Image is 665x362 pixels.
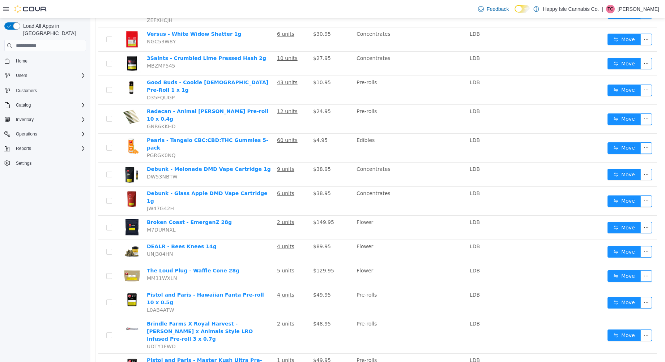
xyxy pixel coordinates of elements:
[263,116,376,145] td: Edibles
[56,339,172,353] a: Pistol and Paris - Master Kush Ultra Pre-roll 10 x 0.5g
[33,339,51,357] img: Pistol and Paris - Master Kush Ultra Pre-roll 10 x 0.5g hero shot
[223,250,244,255] span: $129.95
[13,115,86,124] span: Inventory
[16,131,37,137] span: Operations
[550,151,562,162] button: icon: ellipsis
[16,102,31,108] span: Catalog
[517,311,550,323] button: icon: swapMove
[263,58,376,87] td: Pre-rolls
[223,61,240,67] span: $10.95
[13,101,34,109] button: Catalog
[263,299,376,336] td: Pre-rolls
[550,16,562,27] button: icon: ellipsis
[223,225,240,231] span: $89.95
[187,119,207,125] u: 60 units
[517,177,550,189] button: icon: swapMove
[16,117,34,122] span: Inventory
[1,129,89,139] button: Operations
[187,303,204,309] u: 2 units
[56,148,180,154] a: Debunk - Melonade DMD Vape Cartridge 1g
[517,252,550,264] button: icon: swapMove
[13,144,34,153] button: Reports
[13,130,40,138] button: Operations
[608,5,613,13] span: TC
[550,204,562,215] button: icon: ellipsis
[13,101,86,109] span: Catalog
[56,105,85,111] span: GNR6KKHD
[517,16,550,27] button: icon: swapMove
[56,209,85,215] span: M7DURNXL
[379,303,389,309] span: LDB
[517,124,550,136] button: icon: swapMove
[13,159,34,168] a: Settings
[550,311,562,323] button: icon: ellipsis
[16,88,37,94] span: Customers
[13,71,86,80] span: Users
[223,172,240,178] span: $38.95
[379,13,389,19] span: LDB
[550,228,562,240] button: icon: ellipsis
[16,73,27,78] span: Users
[379,119,389,125] span: LDB
[379,37,389,43] span: LDB
[13,115,37,124] button: Inventory
[379,90,389,96] span: LDB
[263,198,376,222] td: Flower
[187,148,204,154] u: 9 units
[13,56,86,65] span: Home
[14,5,47,13] img: Cova
[33,12,51,30] img: Versus - White Widow Shatter 1g hero shot
[56,45,85,51] span: MBZMP545
[56,233,83,239] span: UNJ304HN
[187,172,204,178] u: 6 units
[263,222,376,246] td: Flower
[56,119,178,133] a: Pearls - Tangelo CBC:CBD:THC Gummies 5-pack
[263,246,376,270] td: Flower
[223,201,244,207] span: $149.95
[223,274,240,280] span: $49.95
[13,86,40,95] a: Customers
[33,90,51,108] img: Redecan - Animal Runtz Pre-roll 10 x 0.4g hero shot
[223,339,240,345] span: $49.95
[56,61,178,75] a: Good Buds - Cookie [DEMOGRAPHIC_DATA] Pre-Roll 1 x 1g
[187,61,207,67] u: 43 units
[13,57,30,65] a: Home
[56,21,85,26] span: NGC53W8Y
[379,172,389,178] span: LDB
[187,13,204,19] u: 6 units
[515,5,530,13] input: Dark Mode
[13,144,86,153] span: Reports
[56,13,151,19] a: Versus - White Widow Shatter 1g
[263,169,376,198] td: Concentrates
[56,77,84,82] span: D35FQUGP
[4,53,86,187] nav: Complex example
[379,148,389,154] span: LDB
[56,134,85,140] span: PGRGK0NQ
[550,40,562,51] button: icon: ellipsis
[517,40,550,51] button: icon: swapMove
[517,204,550,215] button: icon: swapMove
[56,201,141,207] a: Broken Coast - EmergenZ 28g
[13,130,86,138] span: Operations
[1,70,89,81] button: Users
[475,2,512,16] a: Feedback
[517,279,550,290] button: icon: swapMove
[33,201,51,219] img: Broken Coast - EmergenZ 28g hero shot
[379,201,389,207] span: LDB
[517,228,550,240] button: icon: swapMove
[263,145,376,169] td: Concentrates
[20,22,86,37] span: Load All Apps in [GEOGRAPHIC_DATA]
[56,188,84,193] span: JW47G42H
[56,257,87,263] span: MM11WXLN
[13,159,86,168] span: Settings
[56,289,84,295] span: L0AB4ATW
[16,58,27,64] span: Home
[263,270,376,299] td: Pre-rolls
[56,225,126,231] a: DEALR - Bees Knees 14g
[13,71,30,80] button: Users
[33,36,51,55] img: 3Saints - Crumbled Lime Pressed Hash 2g hero shot
[56,274,174,287] a: Pistol and Paris - Hawaiian Fanta Pre-roll 10 x 0.5g
[379,250,389,255] span: LDB
[379,61,389,67] span: LDB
